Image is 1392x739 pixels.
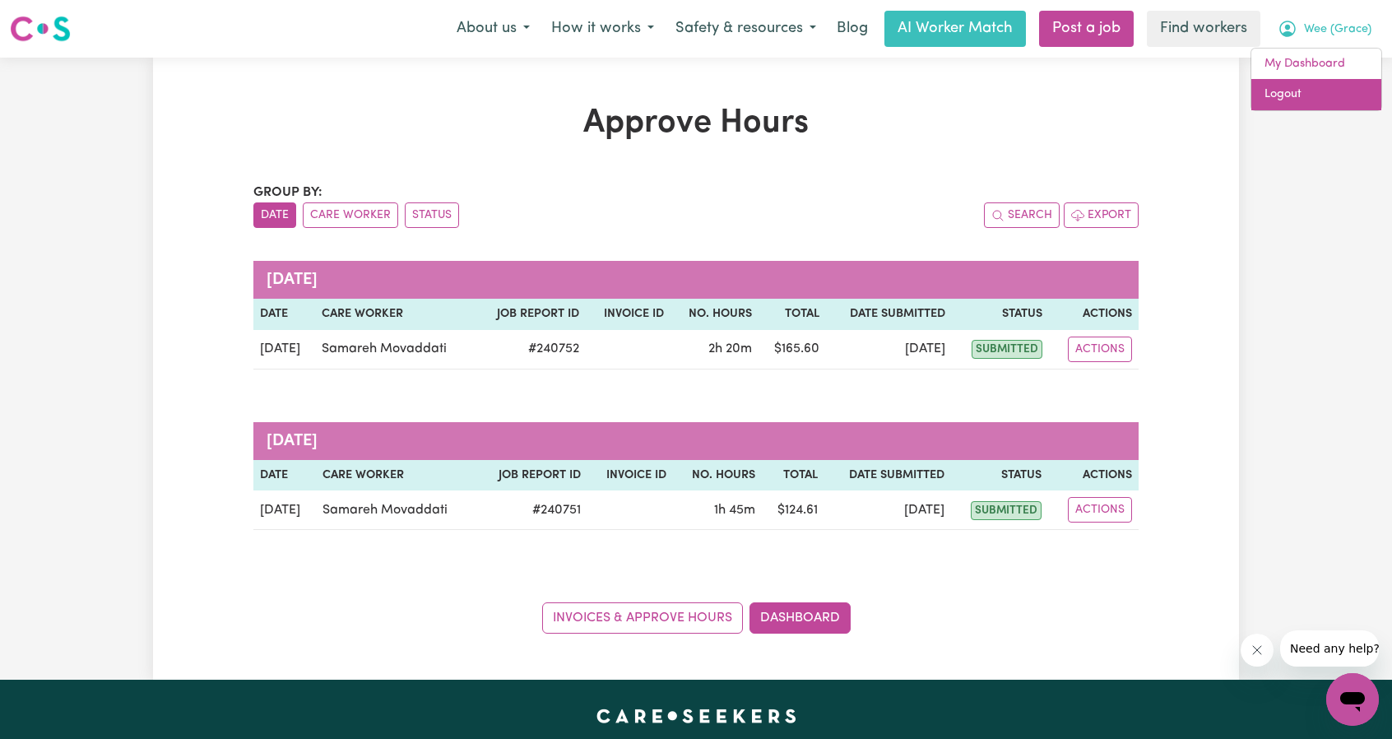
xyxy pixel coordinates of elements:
[665,12,827,46] button: Safety & resources
[587,460,673,491] th: Invoice ID
[315,299,475,330] th: Care worker
[303,202,398,228] button: sort invoices by care worker
[10,10,71,48] a: Careseekers logo
[253,202,296,228] button: sort invoices by date
[1147,11,1260,47] a: Find workers
[952,299,1049,330] th: Status
[446,12,541,46] button: About us
[1250,48,1382,111] div: My Account
[1039,11,1134,47] a: Post a job
[1251,79,1381,110] a: Logout
[824,460,951,491] th: Date Submitted
[670,299,759,330] th: No. Hours
[1280,630,1379,667] iframe: Message from company
[10,14,71,44] img: Careseekers logo
[1048,460,1139,491] th: Actions
[1049,299,1139,330] th: Actions
[253,422,1139,460] caption: [DATE]
[826,299,952,330] th: Date Submitted
[253,490,316,530] td: [DATE]
[476,460,587,491] th: Job Report ID
[1267,12,1382,46] button: My Account
[253,460,316,491] th: Date
[972,340,1042,359] span: submitted
[971,501,1042,520] span: submitted
[1064,202,1139,228] button: Export
[253,299,315,330] th: Date
[1326,673,1379,726] iframe: Button to launch messaging window
[476,330,586,369] td: # 240752
[253,104,1139,143] h1: Approve Hours
[316,490,477,530] td: Samareh Movaddati
[708,342,752,356] span: 2 hours 20 minutes
[984,202,1060,228] button: Search
[541,12,665,46] button: How it works
[1068,337,1132,362] button: Actions
[673,460,762,491] th: No. Hours
[884,11,1026,47] a: AI Worker Match
[476,299,586,330] th: Job Report ID
[316,460,477,491] th: Care worker
[476,490,587,530] td: # 240751
[542,602,743,634] a: Invoices & Approve Hours
[951,460,1049,491] th: Status
[253,330,315,369] td: [DATE]
[762,460,824,491] th: Total
[10,12,100,25] span: Need any help?
[315,330,475,369] td: Samareh Movaddati
[1241,634,1274,667] iframe: Close message
[405,202,459,228] button: sort invoices by paid status
[253,186,322,199] span: Group by:
[1068,497,1132,523] button: Actions
[253,261,1139,299] caption: [DATE]
[596,709,796,723] a: Careseekers home page
[1304,21,1371,39] span: Wee (Grace)
[1251,49,1381,80] a: My Dashboard
[759,299,826,330] th: Total
[586,299,670,330] th: Invoice ID
[714,504,755,517] span: 1 hour 45 minutes
[824,490,951,530] td: [DATE]
[826,330,952,369] td: [DATE]
[749,602,851,634] a: Dashboard
[759,330,826,369] td: $ 165.60
[827,11,878,47] a: Blog
[762,490,824,530] td: $ 124.61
